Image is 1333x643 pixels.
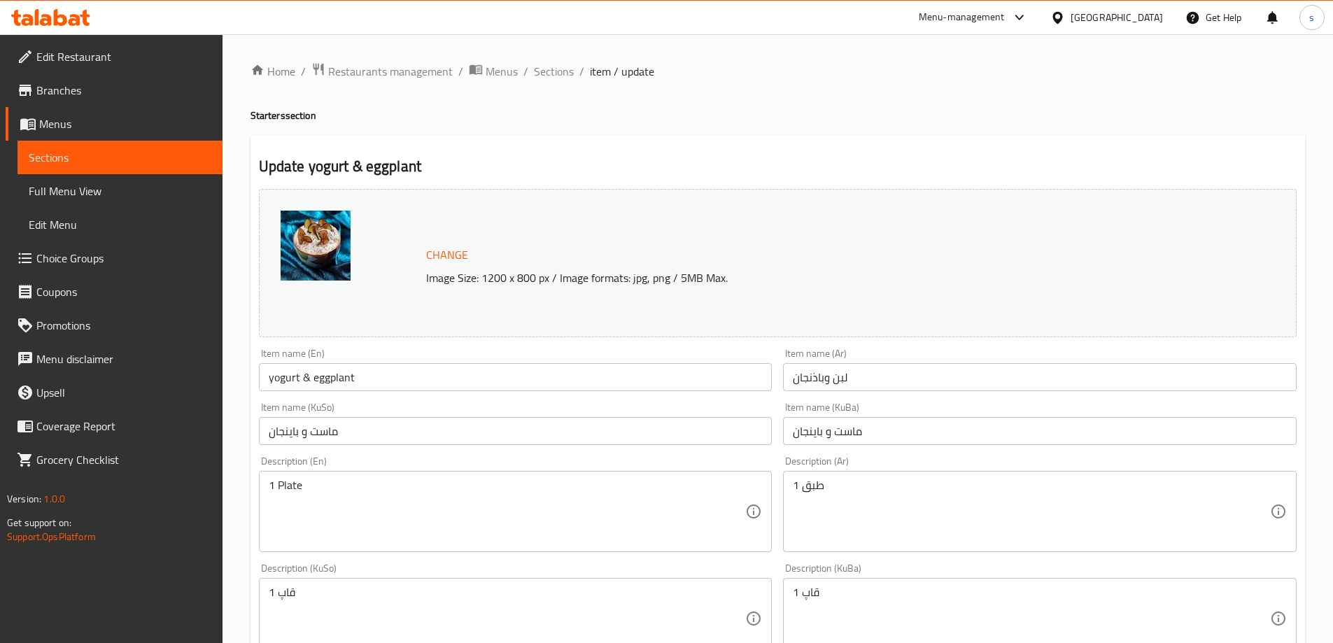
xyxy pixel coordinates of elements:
[259,363,773,391] input: Enter name En
[39,115,211,132] span: Menus
[486,63,518,80] span: Menus
[783,363,1297,391] input: Enter name Ar
[281,211,351,281] img: borany_aubergine638554594582341432.jpg
[36,283,211,300] span: Coupons
[36,250,211,267] span: Choice Groups
[301,63,306,80] li: /
[17,174,223,208] a: Full Menu View
[29,216,211,233] span: Edit Menu
[6,409,223,443] a: Coverage Report
[269,479,746,545] textarea: 1 Plate
[783,417,1297,445] input: Enter name KuBa
[469,62,518,80] a: Menus
[36,384,211,401] span: Upsell
[6,73,223,107] a: Branches
[328,63,453,80] span: Restaurants management
[251,62,1305,80] nav: breadcrumb
[311,62,453,80] a: Restaurants management
[36,82,211,99] span: Branches
[17,141,223,174] a: Sections
[36,351,211,367] span: Menu disclaimer
[36,48,211,65] span: Edit Restaurant
[1071,10,1163,25] div: [GEOGRAPHIC_DATA]
[590,63,654,80] span: item / update
[259,417,773,445] input: Enter name KuSo
[17,208,223,241] a: Edit Menu
[7,514,71,532] span: Get support on:
[6,241,223,275] a: Choice Groups
[6,376,223,409] a: Upsell
[6,443,223,476] a: Grocery Checklist
[793,479,1270,545] textarea: 1 طبق
[7,490,41,508] span: Version:
[6,342,223,376] a: Menu disclaimer
[6,107,223,141] a: Menus
[36,317,211,334] span: Promotions
[421,241,474,269] button: Change
[919,9,1005,26] div: Menu-management
[7,528,96,546] a: Support.OpsPlatform
[36,451,211,468] span: Grocery Checklist
[523,63,528,80] li: /
[43,490,65,508] span: 1.0.0
[6,309,223,342] a: Promotions
[29,183,211,199] span: Full Menu View
[36,418,211,434] span: Coverage Report
[1309,10,1314,25] span: s
[6,275,223,309] a: Coupons
[534,63,574,80] a: Sections
[251,63,295,80] a: Home
[259,156,1297,177] h2: Update yogurt & eggplant
[251,108,1305,122] h4: Starters section
[6,40,223,73] a: Edit Restaurant
[29,149,211,166] span: Sections
[421,269,1166,286] p: Image Size: 1200 x 800 px / Image formats: jpg, png / 5MB Max.
[579,63,584,80] li: /
[426,245,468,265] span: Change
[458,63,463,80] li: /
